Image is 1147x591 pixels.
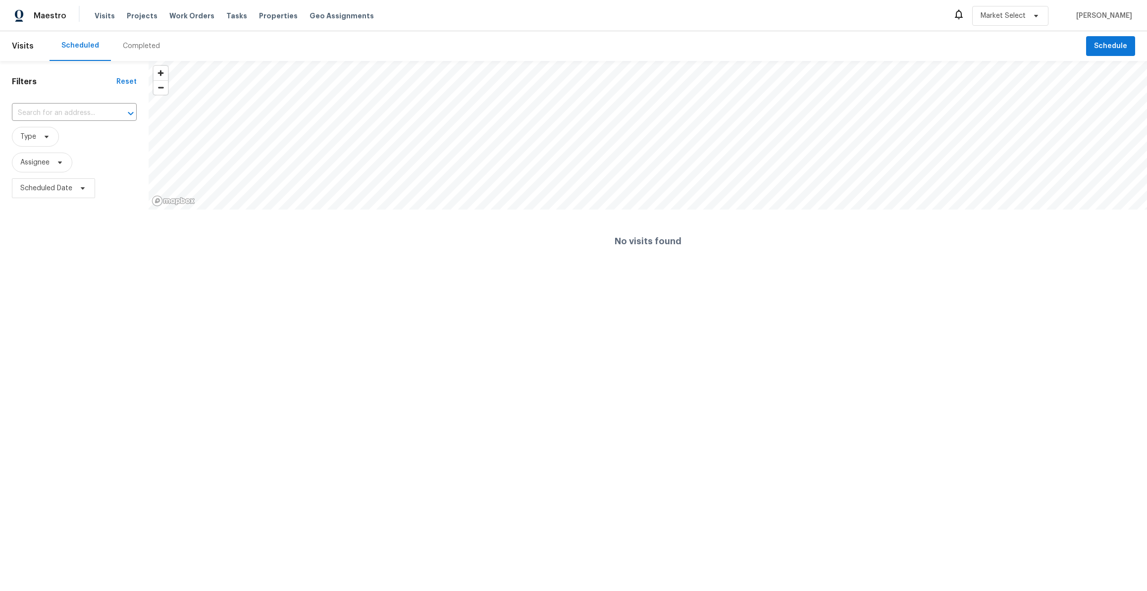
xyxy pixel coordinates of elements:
[1094,40,1127,53] span: Schedule
[123,41,160,51] div: Completed
[95,11,115,21] span: Visits
[259,11,298,21] span: Properties
[149,61,1147,210] canvas: Map
[226,12,247,19] span: Tasks
[20,132,36,142] span: Type
[124,107,138,120] button: Open
[1086,36,1135,56] button: Schedule
[20,158,50,167] span: Assignee
[152,195,195,207] a: Mapbox homepage
[1072,11,1132,21] span: [PERSON_NAME]
[154,66,168,80] button: Zoom in
[34,11,66,21] span: Maestro
[154,80,168,95] button: Zoom out
[169,11,214,21] span: Work Orders
[61,41,99,51] div: Scheduled
[12,77,116,87] h1: Filters
[116,77,137,87] div: Reset
[127,11,157,21] span: Projects
[310,11,374,21] span: Geo Assignments
[12,106,109,121] input: Search for an address...
[615,236,681,246] h4: No visits found
[981,11,1026,21] span: Market Select
[12,35,34,57] span: Visits
[154,81,168,95] span: Zoom out
[20,183,72,193] span: Scheduled Date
